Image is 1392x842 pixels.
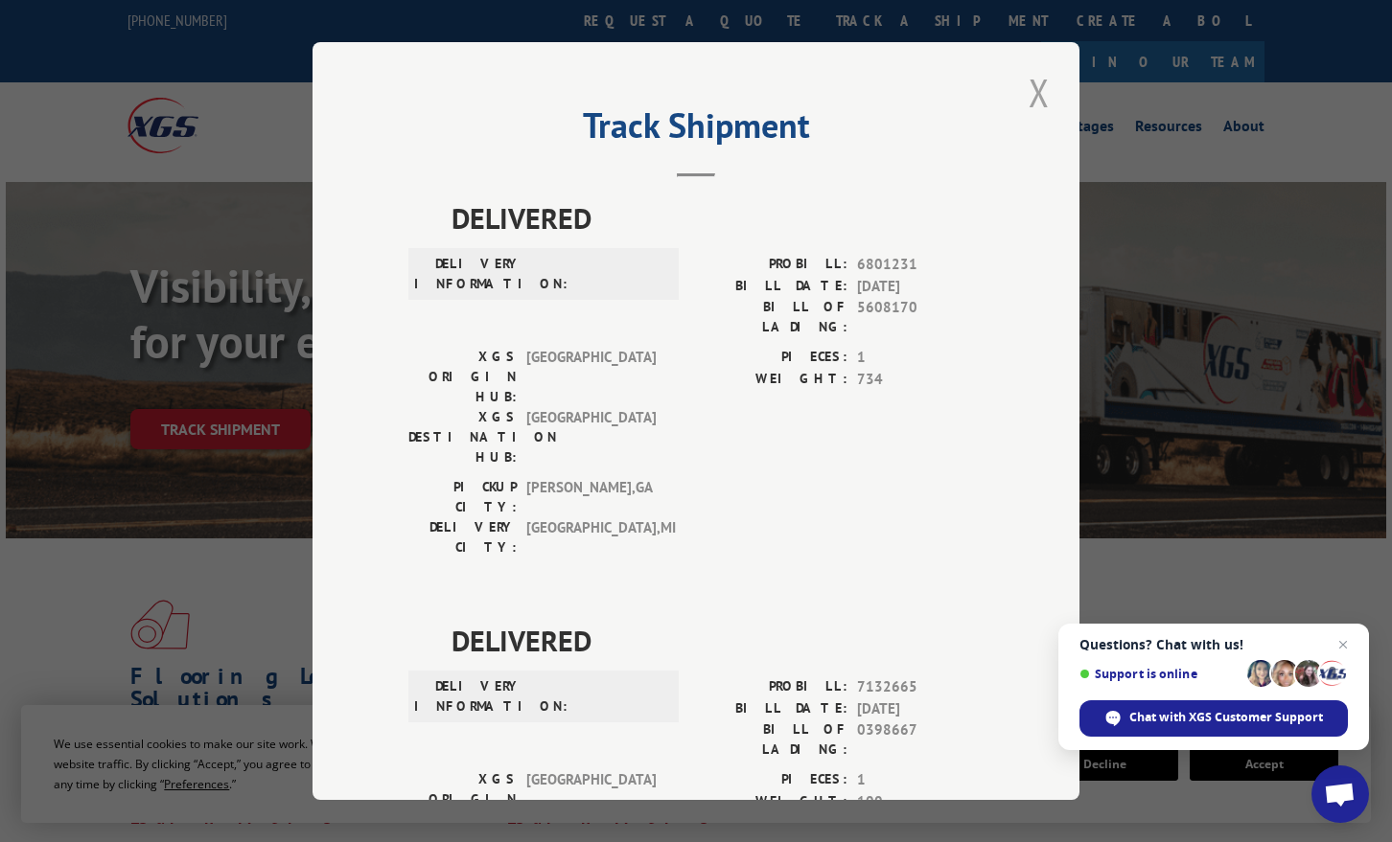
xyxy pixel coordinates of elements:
[452,196,984,239] span: DELIVERED
[414,676,522,717] label: DELIVERY INFORMATION:
[1311,765,1369,823] a: Open chat
[857,791,984,813] span: 100
[857,347,984,369] span: 1
[696,297,847,337] label: BILL OF LADING:
[857,254,984,276] span: 6801231
[696,369,847,391] label: WEIGHT:
[696,676,847,698] label: PROBILL:
[1129,709,1323,726] span: Chat with XGS Customer Support
[414,254,522,294] label: DELIVERY INFORMATION:
[696,769,847,791] label: PIECES:
[857,769,984,791] span: 1
[857,698,984,720] span: [DATE]
[526,407,656,467] span: [GEOGRAPHIC_DATA]
[526,769,656,830] span: [GEOGRAPHIC_DATA]
[1079,700,1348,737] span: Chat with XGS Customer Support
[857,297,984,337] span: 5608170
[857,719,984,760] span: 0398667
[452,619,984,662] span: DELIVERED
[408,347,517,407] label: XGS ORIGIN HUB:
[696,719,847,760] label: BILL OF LADING:
[857,276,984,298] span: [DATE]
[526,347,656,407] span: [GEOGRAPHIC_DATA]
[408,517,517,558] label: DELIVERY CITY:
[408,477,517,517] label: PICKUP CITY:
[526,477,656,517] span: [PERSON_NAME] , GA
[1023,66,1056,119] button: Close modal
[696,791,847,813] label: WEIGHT:
[696,254,847,276] label: PROBILL:
[1079,637,1348,652] span: Questions? Chat with us!
[408,769,517,830] label: XGS ORIGIN HUB:
[526,517,656,558] span: [GEOGRAPHIC_DATA] , MI
[696,276,847,298] label: BILL DATE:
[696,698,847,720] label: BILL DATE:
[857,369,984,391] span: 734
[1079,667,1241,681] span: Support is online
[408,407,517,467] label: XGS DESTINATION HUB:
[408,112,984,148] h2: Track Shipment
[696,347,847,369] label: PIECES:
[857,676,984,698] span: 7132665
